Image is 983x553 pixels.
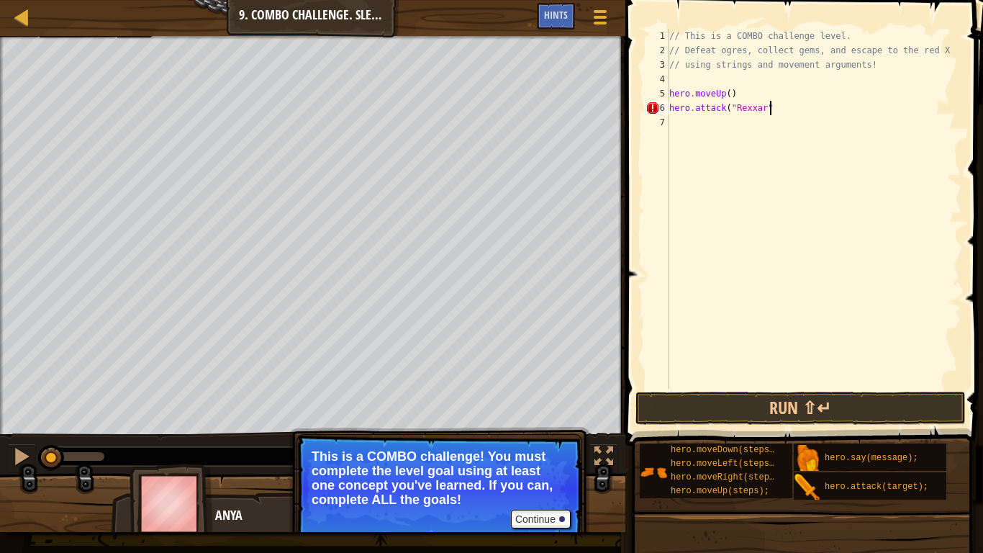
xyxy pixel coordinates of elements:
div: 3 [645,58,669,72]
div: 7 [645,115,669,130]
span: hero.say(message); [825,453,918,463]
div: 6 [645,101,669,115]
img: portrait.png [640,459,667,486]
div: 4 [645,72,669,86]
p: This is a COMBO challenge! You must complete the level goal using at least one concept you've lea... [312,449,567,507]
button: Ctrl + P: Pause [7,444,36,473]
span: hero.moveLeft(steps); [671,459,779,469]
span: Hints [544,8,568,22]
button: Toggle fullscreen [589,444,618,473]
img: portrait.png [794,445,821,472]
button: Show game menu [582,3,618,37]
span: hero.moveDown(steps); [671,445,779,455]
div: 1 [645,29,669,43]
div: 5 [645,86,669,101]
span: hero.attack(target); [825,482,928,492]
img: thang_avatar_frame.png [130,464,213,544]
button: Continue [511,510,571,529]
img: portrait.png [794,474,821,501]
div: Anya [215,506,499,525]
div: 2 [645,43,669,58]
button: Run ⇧↵ [635,392,966,425]
span: hero.moveUp(steps); [671,486,769,496]
span: hero.moveRight(steps); [671,472,784,482]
